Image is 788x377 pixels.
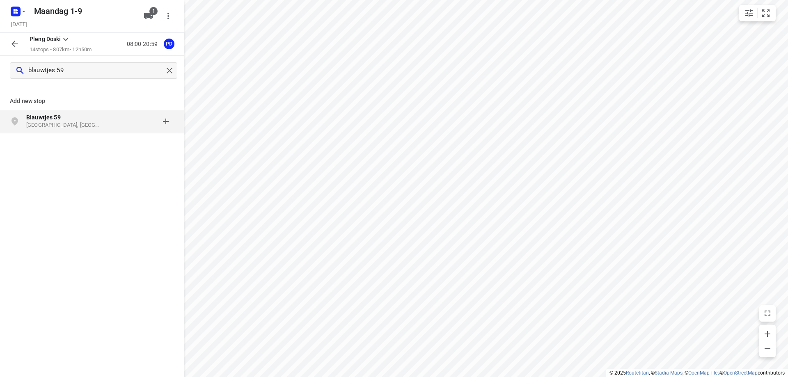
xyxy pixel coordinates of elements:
[688,370,720,376] a: OpenMapTiles
[7,19,31,29] h5: Project date
[30,46,92,54] p: 14 stops • 807km • 12h50m
[739,5,776,21] div: small contained button group
[140,8,157,24] button: 1
[758,5,774,21] button: Fit zoom
[26,121,102,129] p: [GEOGRAPHIC_DATA], [GEOGRAPHIC_DATA]
[149,7,158,15] span: 1
[609,370,785,376] li: © 2025 , © , © © contributors
[127,40,161,48] p: 08:00-20:59
[741,5,757,21] button: Map settings
[30,35,61,43] p: Pleng Doski
[31,5,137,18] h5: Maandag 1-9
[655,370,683,376] a: Stadia Maps
[26,114,61,121] b: Blauwtjes 59
[164,39,174,49] div: PD
[28,64,163,77] input: Add or search stops within route
[161,40,177,48] span: Assigned to Pleng Doski
[626,370,649,376] a: Routetitan
[161,36,177,52] button: PD
[10,97,174,105] p: Add new stop
[160,8,176,24] button: More
[724,370,758,376] a: OpenStreetMap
